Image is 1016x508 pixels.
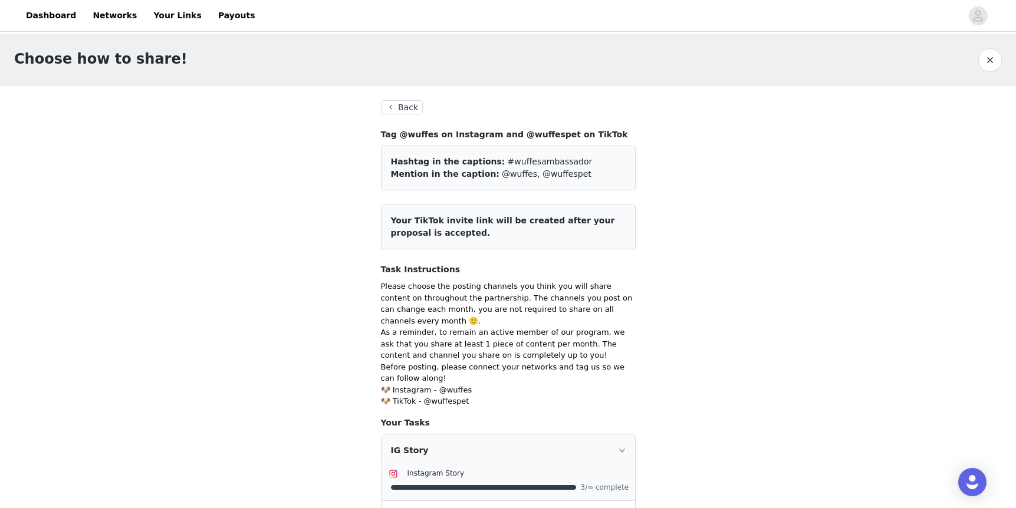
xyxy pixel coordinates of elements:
div: icon: rightIG Story [382,434,635,466]
img: Instagram Icon [389,469,398,479]
h4: Your Tasks [381,417,636,429]
span: Hashtag in the captions: [391,157,505,166]
a: Payouts [211,2,262,29]
a: Your Links [146,2,209,29]
div: Open Intercom Messenger [958,468,987,496]
h4: Task Instructions [381,263,636,276]
p: As a reminder, to remain an active member of our program, we ask that you share at least 1 piece ... [381,326,636,361]
a: Dashboard [19,2,83,29]
span: #wuffesambassador [508,157,593,166]
i: icon: right [619,447,626,454]
span: 3/∞ complete [581,484,628,491]
button: Back [381,100,423,114]
span: Instagram Story [407,469,465,477]
p: 🐶 Instagram - @wuffes [381,384,636,396]
span: Your TikTok invite link will be created after your proposal is accepted. [391,216,615,237]
p: Please choose the posting channels you think you will share content on throughout the partnership... [381,281,636,326]
a: Networks [86,2,144,29]
p: 🐶 TikTok - @wuffespet [381,395,636,407]
span: @wuffes, @wuffespet [502,169,591,179]
span: Mention in the caption: [391,169,499,179]
h1: Choose how to share! [14,48,188,70]
div: avatar [972,6,984,25]
h4: Tag @wuffes on Instagram and @wuffespet on TikTok [381,128,636,141]
p: Before posting, please connect your networks and tag us so we can follow along! [381,361,636,384]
